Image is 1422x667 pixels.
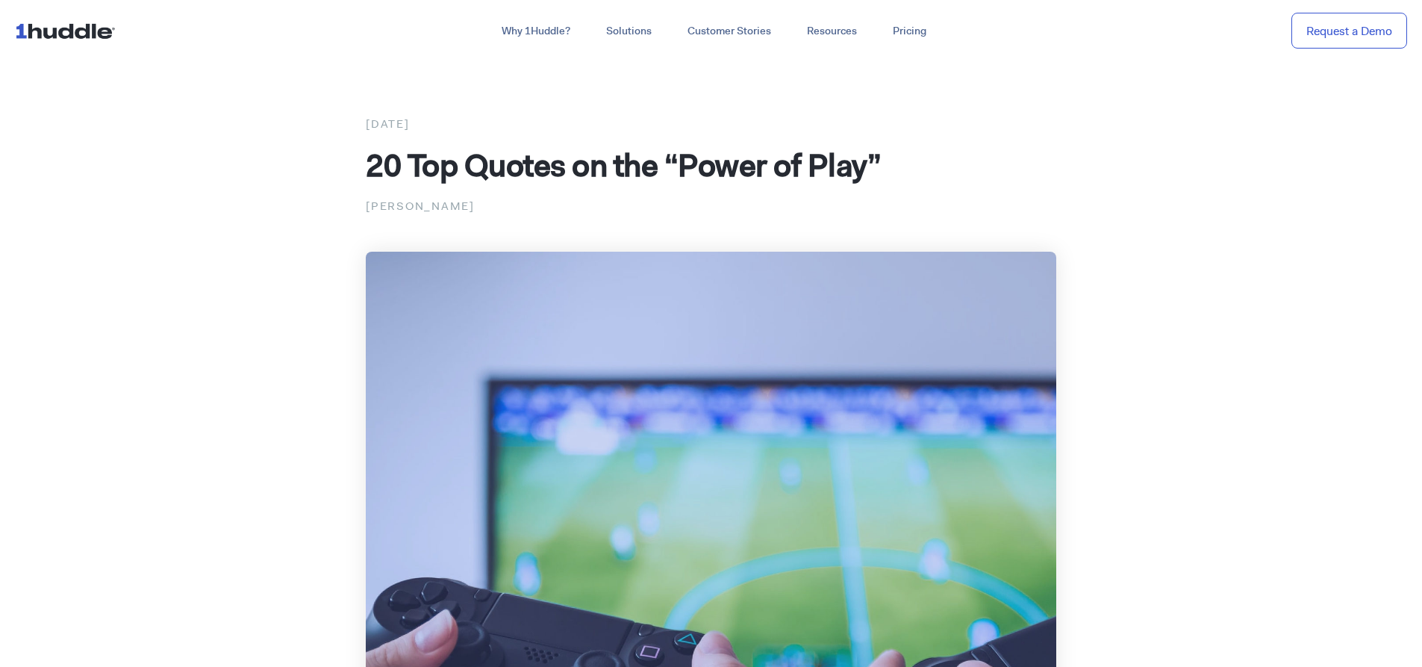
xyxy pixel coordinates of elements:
span: 20 Top Quotes on the “Power of Play” [366,144,881,186]
a: Why 1Huddle? [484,18,588,45]
div: [DATE] [366,114,1056,134]
p: [PERSON_NAME] [366,196,1056,216]
a: Customer Stories [670,18,789,45]
a: Pricing [875,18,944,45]
a: Solutions [588,18,670,45]
img: ... [15,16,122,45]
a: Request a Demo [1291,13,1407,49]
a: Resources [789,18,875,45]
